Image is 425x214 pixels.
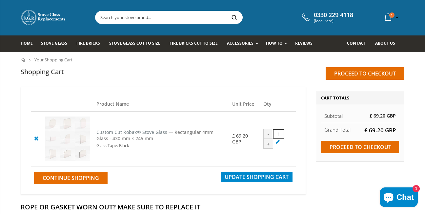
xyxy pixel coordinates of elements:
[93,97,229,112] th: Product Name
[295,35,317,52] a: Reviews
[45,117,90,161] img: Custom Cut Robax® Stove Glass - Pool #6
[21,203,404,211] h2: Rope Or Gasket Worn Out? Make Sure To Replace It
[266,35,291,52] a: How To
[43,174,99,182] span: Continue Shopping
[227,11,242,24] button: Search
[375,35,400,52] a: About us
[227,40,253,46] span: Accessories
[321,95,349,101] span: Cart Totals
[314,11,353,19] span: 0330 229 4118
[389,12,395,18] span: 1
[41,35,72,52] a: Stove Glass
[96,143,226,148] div: Glass Tape: Black
[76,40,100,46] span: Fire Bricks
[21,35,38,52] a: Home
[225,173,289,181] span: Update Shopping Cart
[34,57,72,63] span: Your Shopping Cart
[260,97,296,112] th: Qty
[96,129,213,141] span: — Rectangular 4mm Glass - 430 mm × 245 mm
[21,40,33,46] span: Home
[95,11,316,24] input: Search your stove brand...
[232,133,248,145] span: £ 69.20 GBP
[370,113,396,119] span: £ 69.20 GBP
[295,40,313,46] span: Reviews
[109,40,160,46] span: Stove Glass Cut To Size
[221,172,293,182] button: Update Shopping Cart
[21,58,26,62] a: Home
[263,129,273,139] div: -
[263,139,273,149] div: +
[347,40,366,46] span: Contact
[314,19,353,23] span: (local rate)
[382,11,400,24] a: 1
[96,129,167,135] a: Custom Cut Robax® Stove Glass
[21,67,64,76] h1: Shopping Cart
[76,35,105,52] a: Fire Bricks
[324,113,343,119] span: Subtotal
[41,40,67,46] span: Stove Glass
[326,67,404,80] input: Proceed to checkout
[229,97,260,112] th: Unit Price
[227,35,262,52] a: Accessories
[34,172,108,184] a: Continue Shopping
[375,40,395,46] span: About us
[170,35,223,52] a: Fire Bricks Cut To Size
[109,35,165,52] a: Stove Glass Cut To Size
[266,40,283,46] span: How To
[170,40,218,46] span: Fire Bricks Cut To Size
[378,187,420,209] inbox-online-store-chat: Shopify online store chat
[21,9,67,26] img: Stove Glass Replacement
[324,126,351,133] strong: Grand Total
[321,141,399,153] input: Proceed to checkout
[364,126,396,134] span: £ 69.20 GBP
[347,35,371,52] a: Contact
[300,11,353,23] a: 0330 229 4118 (local rate)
